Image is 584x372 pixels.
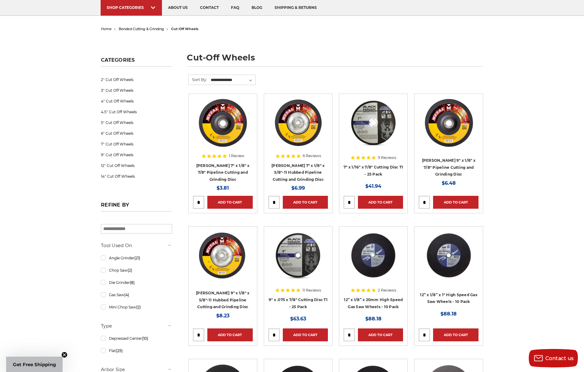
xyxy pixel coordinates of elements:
a: [PERSON_NAME] 9" x 1/8" x 5/8"-11 Hubbed Pipeline Cutting and Grinding Disc [196,291,249,309]
img: Mercer 9" x 1/8" x 7/8 Cutting and Light Grinding Wheel [424,98,473,147]
a: 4.5" Cut Off Wheels [101,107,172,117]
span: (21) [134,256,140,260]
h5: Tool Used On [101,242,172,249]
img: 12" x 1/8" (5/32") x 1" High Speed Portable Gas Saw Cut-Off Wheel [424,231,473,280]
a: 7 x 1/16 x 7/8 abrasive cut off wheel [344,98,403,158]
a: Mercer 9" x 1/8" x 7/8 Cutting and Light Grinding Wheel [419,98,478,158]
div: SHOP CATEGORIES [107,5,156,10]
span: $41.94 [365,183,381,189]
a: 3" Cut Off Wheels [101,85,172,96]
span: (8) [130,280,135,285]
h1: cut-off wheels [187,53,483,67]
span: $88.18 [440,311,457,317]
a: 2" Cut Off Wheels [101,74,172,85]
span: Get Free Shipping [13,362,56,367]
a: Die Grinder [101,277,172,288]
a: 9" Cut Off Wheels [101,149,172,160]
a: [PERSON_NAME] 9" x 1/8" x 7/8" Pipeline Cutting and Grinding Disc [422,158,475,176]
a: Add to Cart [358,196,403,209]
a: 12” x 1/8” x 20mm High Speed Gas Saw Wheels - 10 Pack [344,297,403,309]
span: 2 Reviews [378,289,396,292]
span: (4) [124,293,129,297]
a: 12" x 1/8" (5/32") x 1" High Speed Portable Gas Saw Cut-Off Wheel [419,231,478,290]
a: Add to Cart [433,328,478,341]
a: Chop Saw [101,265,172,276]
button: Contact us [529,349,578,367]
h5: Categories [101,57,172,67]
a: Flat [101,345,172,356]
span: 9 Reviews [378,156,396,160]
select: Sort By: [210,76,256,85]
h5: Type [101,322,172,330]
a: Angle Grinder [101,253,172,263]
a: [PERSON_NAME] 7" x 1/8" x 7/8" Pipeline Cutting and Grinding Disc [196,163,249,182]
a: 12" Cut Off Wheels [101,160,172,171]
span: cut-off wheels [171,27,198,31]
img: 7 x 1/16 x 7/8 abrasive cut off wheel [349,98,398,147]
div: Get Free ShippingClose teaser [6,357,63,372]
span: Contact us [545,355,574,361]
a: Add to Cart [283,196,328,209]
label: Sort By: [189,75,207,84]
a: 12" x 1/8" (5/32") x 20mm Gas Powered Shop Saw Wheel [344,231,403,290]
a: Add to Cart [207,196,252,209]
span: $6.48 [442,180,456,186]
span: (2) [136,305,141,309]
a: Mercer 7" x 1/8" x 5/8"-11 Hubbed Cutting and Light Grinding Wheel [268,98,328,158]
a: Add to Cart [283,328,328,341]
h5: Refine by [101,202,172,211]
a: Gas Saw [101,289,172,300]
a: Mercer 9" x 1/8" x 5/8"-11 Hubbed Cutting and Light Grinding Wheel [193,231,252,290]
img: Mercer 7" x 1/8" x 5/8"-11 Hubbed Cutting and Light Grinding Wheel [274,98,323,147]
img: 12" x 1/8" (5/32") x 20mm Gas Powered Shop Saw Wheel [349,231,398,280]
span: (2) [128,268,132,273]
a: 9" x .075 x 7/8" Cutting Disc T1 - 25 Pack [269,297,328,309]
button: Close teaser [61,352,67,358]
img: Mercer 9" x 1/8" x 5/8"-11 Hubbed Cutting and Light Grinding Wheel [196,231,250,280]
a: 5" Cut Off Wheels [101,117,172,128]
a: 4" Cut Off Wheels [101,96,172,107]
img: Mercer 7" x 1/8" x 7/8 Cutting and Light Grinding Wheel [198,98,247,147]
a: home [101,27,112,31]
a: Mini Chop Saw [101,302,172,312]
a: Add to Cart [358,328,403,341]
a: Add to Cart [207,328,252,341]
img: 9 inch cut off wheel [274,231,323,280]
a: 12” x 1/8” x 1" High Speed Gas Saw Wheels - 10 Pack [420,293,477,304]
span: $3.81 [217,185,229,191]
a: bonded cutting & grinding [119,27,164,31]
span: (10) [142,336,148,341]
span: $8.23 [216,313,229,319]
span: $6.99 [291,185,305,191]
span: (25) [116,348,123,353]
a: [PERSON_NAME] 7" x 1/8" x 5/8"-11 Hubbed Pipeline Cutting and Grinding Disc [271,163,325,182]
a: 6" Cut Off Wheels [101,128,172,139]
a: 7" Cut Off Wheels [101,139,172,149]
span: $88.18 [365,316,382,322]
span: 11 Reviews [302,289,321,292]
a: 7" x 1/16" x 7/8" Cutting Disc T1 - 25 Pack [344,165,403,176]
a: 9 inch cut off wheel [268,231,328,290]
span: $63.63 [290,316,306,322]
a: Add to Cart [433,196,478,209]
a: Depressed Center [101,333,172,344]
a: 14" Cut Off Wheels [101,171,172,182]
a: Mercer 7" x 1/8" x 7/8 Cutting and Light Grinding Wheel [193,98,252,158]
